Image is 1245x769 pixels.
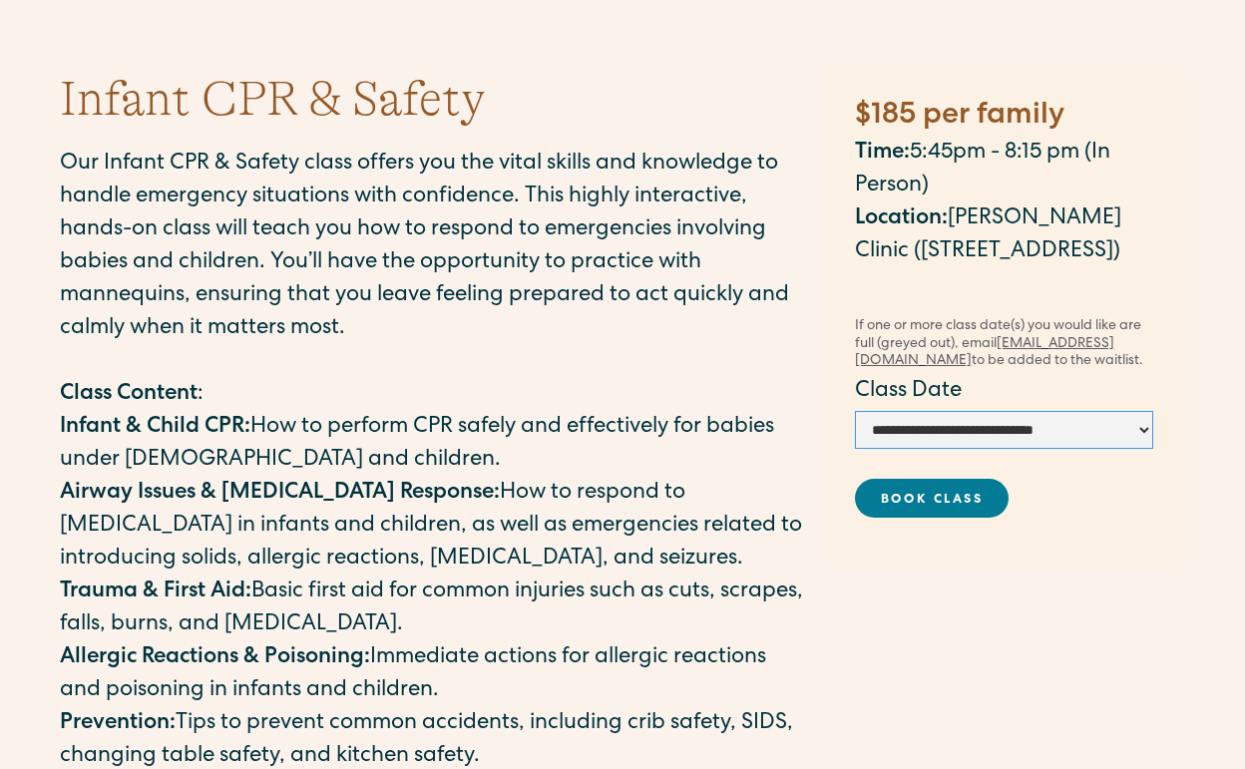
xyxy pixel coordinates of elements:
strong: Allergic Reactions & Poisoning: [60,647,370,669]
p: 5:45pm - 8:15 pm (In Person) [PERSON_NAME] Clinic ([STREET_ADDRESS]) [855,138,1153,269]
p: Basic first aid for common injuries such as cuts, scrapes, falls, burns, and [MEDICAL_DATA]. [60,577,803,642]
p: How to respond to [MEDICAL_DATA] in infants and children, as well as emergencies related to intro... [60,478,803,577]
label: Class Date [855,376,1153,409]
strong: Time: [855,143,910,165]
strong: Location: [855,208,948,230]
strong: Infant & Child CPR: [60,417,250,439]
h1: Infant CPR & Safety [60,68,485,133]
strong: Trauma & First Aid: [60,581,251,603]
strong: Prevention: [60,713,176,735]
strong: Airway Issues & [MEDICAL_DATA] Response: [60,483,500,505]
strong: Class Content [60,384,198,406]
strong: $185 per family [855,102,1064,132]
p: Our Infant CPR & Safety class offers you the vital skills and knowledge to handle emergency situa... [60,149,803,346]
p: ‍ [855,269,1153,302]
p: : [60,379,803,412]
p: How to perform CPR safely and effectively for babies under [DEMOGRAPHIC_DATA] and children. [60,412,803,478]
p: Immediate actions for allergic reactions and poisoning in infants and children. [60,642,803,708]
div: If one or more class date(s) you would like are full (greyed out), email to be added to the waitl... [855,318,1153,371]
p: ‍ [60,346,803,379]
a: Book Class [855,479,1009,518]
